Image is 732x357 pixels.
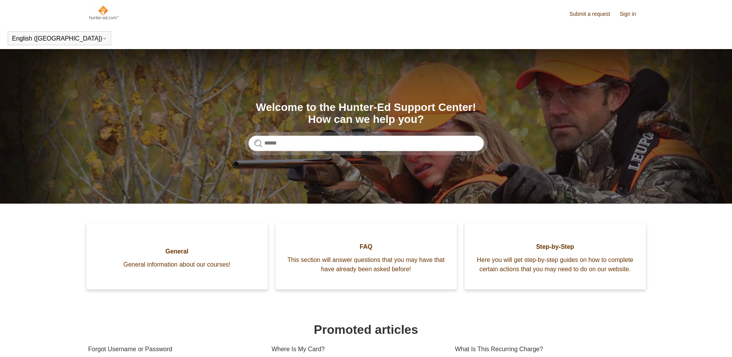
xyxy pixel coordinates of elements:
[249,136,484,151] input: Search
[98,260,256,269] span: General information about our courses!
[620,10,644,18] a: Sign in
[465,223,646,289] a: Step-by-Step Here you will get step-by-step guides on how to complete certain actions that you ma...
[249,102,484,126] h1: Welcome to the Hunter-Ed Support Center! How can we help you?
[88,320,644,339] h1: Promoted articles
[682,331,727,351] div: Chat Support
[569,10,618,18] a: Submit a request
[86,223,268,289] a: General General information about our courses!
[287,255,445,274] span: This section will answer questions that you may have that have already been asked before!
[476,255,634,274] span: Here you will get step-by-step guides on how to complete certain actions that you may need to do ...
[88,5,120,20] img: Hunter-Ed Help Center home page
[476,242,634,252] span: Step-by-Step
[276,223,457,289] a: FAQ This section will answer questions that you may have that have already been asked before!
[12,35,107,42] button: English ([GEOGRAPHIC_DATA])
[98,247,256,256] span: General
[287,242,445,252] span: FAQ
